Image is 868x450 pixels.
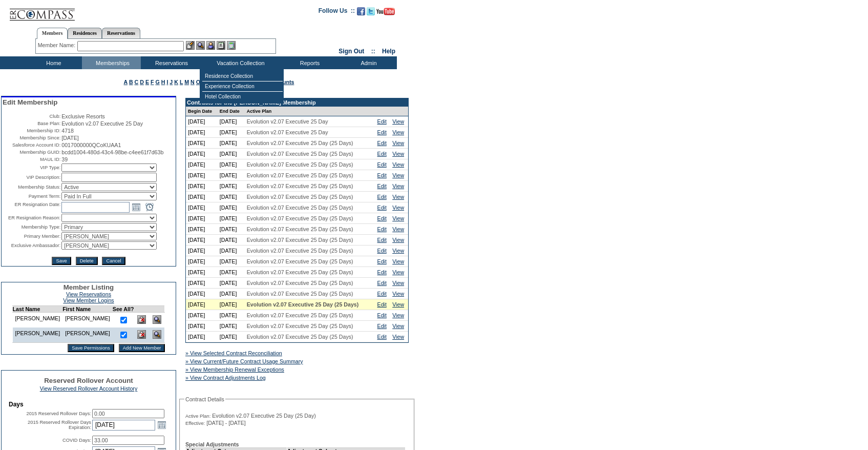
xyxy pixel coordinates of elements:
td: [DATE] [218,127,245,138]
td: Residence Collection [202,71,283,81]
td: [DATE] [218,289,245,299]
td: [DATE] [218,138,245,149]
td: [PERSON_NAME] [62,328,113,343]
img: Subscribe to our YouTube Channel [376,8,395,15]
td: See All? [113,306,134,313]
a: » View Contract Adjustments Log [185,375,266,381]
a: Edit [377,215,387,221]
label: COVID Days: [62,438,91,443]
td: [DATE] [186,213,218,224]
span: Member Listing [63,283,114,291]
span: Evolution v2.07 Executive 25 Day [247,129,328,135]
td: Days [9,401,168,408]
span: [DATE] - [DATE] [206,420,246,426]
a: K [174,79,178,85]
a: View [392,183,404,189]
a: Edit [377,204,387,211]
span: :: [371,48,375,55]
img: Reservations [217,41,225,50]
td: [DATE] [218,213,245,224]
span: Evolution v2.07 Executive 25 Day (25 Days) [247,140,353,146]
td: Exclusive Ambassador: [3,241,60,250]
td: [DATE] [218,192,245,202]
td: [DATE] [186,278,218,289]
span: Edit Membership [3,98,57,106]
td: [DATE] [218,116,245,127]
span: Evolution v2.07 Executive 25 Day (25 Days) [247,151,353,157]
a: Residences [68,28,102,38]
td: Salesforce Account ID: [3,142,60,148]
td: [DATE] [186,224,218,235]
a: B [129,79,133,85]
td: Active Plan [245,107,375,116]
td: [DATE] [218,159,245,170]
a: View [392,140,404,146]
a: Help [382,48,395,55]
td: [DATE] [186,149,218,159]
span: 0017000000QCoKUAA1 [61,142,121,148]
a: Follow us on Twitter [367,10,375,16]
td: [DATE] [218,256,245,267]
input: Delete [76,257,98,265]
a: M [184,79,189,85]
a: E [145,79,149,85]
a: Edit [377,129,387,135]
td: [DATE] [218,321,245,332]
span: Exclusive Resorts [61,113,105,119]
td: [DATE] [186,235,218,246]
a: Members [37,28,68,39]
td: Follow Us :: [319,6,355,18]
td: [DATE] [186,332,218,342]
span: Evolution v2.07 Executive 25 Day (25 Days) [247,334,353,340]
td: Memberships [82,56,141,69]
a: View [392,226,404,232]
label: 2015 Reserved Rollover Days Expiration: [28,420,91,430]
a: Open the calendar popup. [131,201,142,213]
a: Edit [377,248,387,254]
b: Special Adjustments [185,441,239,447]
span: Evolution v2.07 Executive 25 Day (25 Days) [247,215,353,221]
a: Subscribe to our YouTube Channel [376,10,395,16]
a: Edit [377,301,387,308]
td: [DATE] [218,235,245,246]
a: View Reserved Rollover Account History [40,385,138,392]
a: D [140,79,144,85]
span: Evolution v2.07 Executive 25 Day (25 Days) [247,269,353,275]
a: G [155,79,159,85]
td: [PERSON_NAME] [12,313,62,328]
span: Evolution v2.07 Executive 25 Day (25 Days) [247,226,353,232]
td: [DATE] [186,310,218,321]
a: Edit [377,140,387,146]
a: Edit [377,183,387,189]
img: Delete [137,315,146,324]
a: View Member Logins [63,297,114,303]
a: Edit [377,237,387,243]
td: Reports [279,56,338,69]
a: Reservations [102,28,140,38]
a: View [392,258,404,264]
td: Membership GUID: [3,149,60,155]
span: Evolution v2.07 Executive 25 Day (25 Days) [247,237,353,243]
img: View [196,41,205,50]
td: Membership Status: [3,183,60,191]
td: [DATE] [186,181,218,192]
td: [DATE] [218,181,245,192]
span: Evolution v2.07 Executive 25 Day [247,118,328,125]
span: Evolution v2.07 Executive 25 Day (25 Days) [247,258,353,264]
span: 39 [61,156,68,162]
td: VIP Description: [3,173,60,182]
a: Edit [377,323,387,329]
td: [DATE] [186,138,218,149]
td: [DATE] [186,299,218,310]
a: View [392,118,404,125]
td: ER Resignation Reason: [3,214,60,222]
td: [PERSON_NAME] [12,328,62,343]
td: [DATE] [218,299,245,310]
td: Membership Since: [3,135,60,141]
td: [DATE] [186,170,218,181]
a: Open the calendar popup. [156,419,167,431]
a: View [392,323,404,329]
img: View Dashboard [153,330,161,339]
td: Contracts for the [PERSON_NAME] Membership [186,98,408,107]
a: View [392,237,404,243]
